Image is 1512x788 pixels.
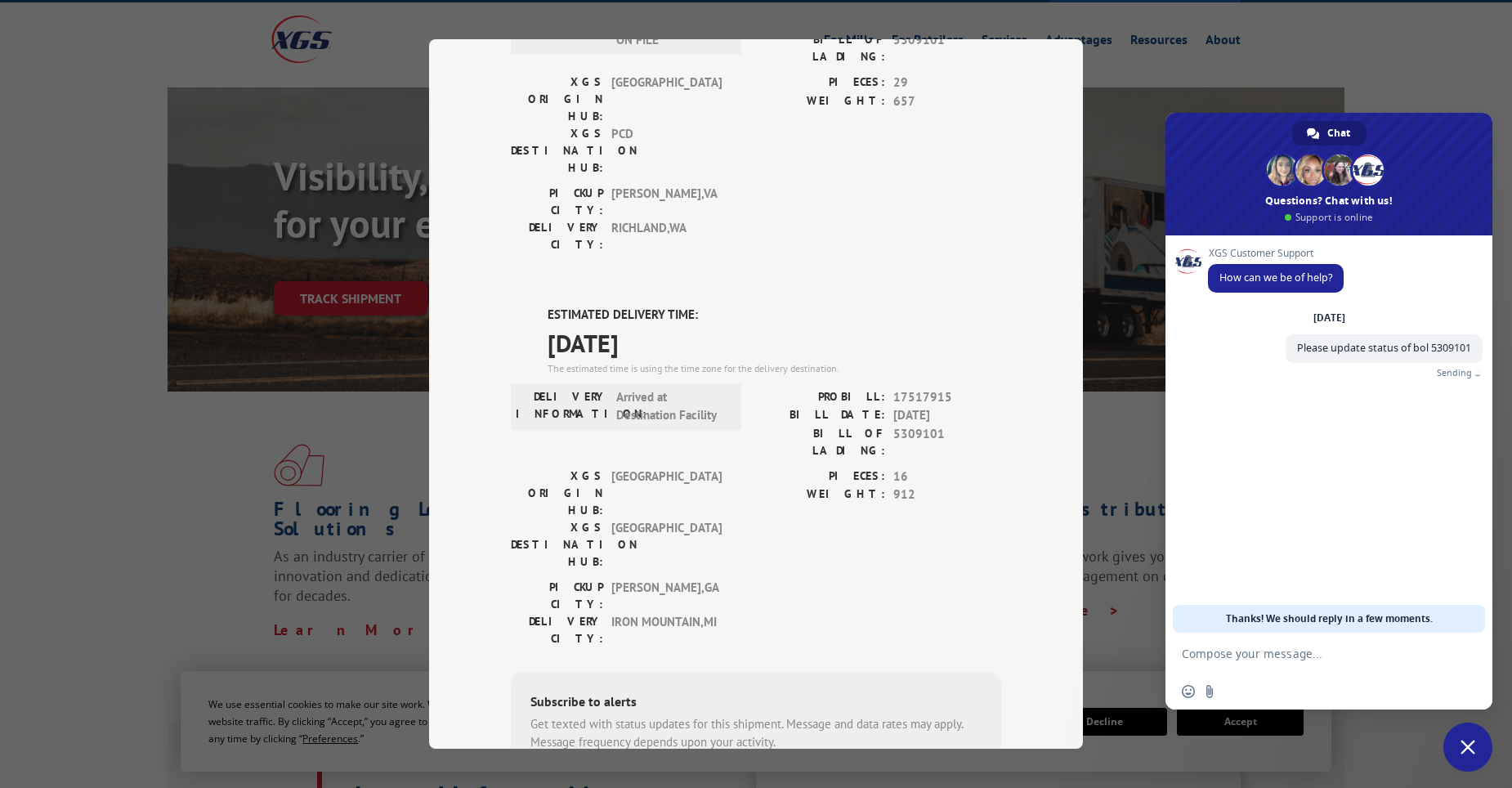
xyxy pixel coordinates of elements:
[893,31,1001,65] span: 5309101
[511,74,603,125] label: XGS ORIGIN HUB:
[511,219,603,253] label: DELIVERY CITY:
[1182,685,1195,698] span: Insert an emoji
[1437,367,1472,378] span: Sending
[611,74,722,125] span: [GEOGRAPHIC_DATA]
[511,468,603,519] label: XGS ORIGIN HUB:
[611,519,722,571] span: [GEOGRAPHIC_DATA]
[511,613,603,647] label: DELIVERY CITY:
[611,185,722,219] span: [PERSON_NAME] , VA
[1327,121,1350,146] span: Chat
[611,579,722,613] span: [PERSON_NAME] , GA
[616,388,727,425] span: Arrived at Destination Facility
[756,425,885,459] label: BILL OF LADING:
[548,306,1001,325] label: ESTIMATED DELIVERY TIME:
[756,74,885,92] label: PIECES:
[548,361,1001,376] div: The estimated time is using the time zone for the delivery destination.
[756,92,885,111] label: WEIGHT:
[1219,271,1332,284] span: How can we be of help?
[893,388,1001,407] span: 17517915
[1208,248,1344,259] span: XGS Customer Support
[893,74,1001,92] span: 29
[756,486,885,504] label: WEIGHT:
[511,519,603,571] label: XGS DESTINATION HUB:
[893,425,1001,459] span: 5309101
[511,185,603,219] label: PICKUP CITY:
[1226,605,1433,633] span: Thanks! We should reply in a few moments.
[511,579,603,613] label: PICKUP CITY:
[611,219,722,253] span: RICHLAND , WA
[756,406,885,425] label: BILL DATE:
[516,388,608,425] label: DELIVERY INFORMATION:
[1203,685,1216,698] span: Send a file
[893,486,1001,504] span: 912
[893,406,1001,425] span: [DATE]
[1443,723,1492,772] div: Close chat
[1182,647,1440,661] textarea: Compose your message...
[756,468,885,486] label: PIECES:
[530,715,982,752] div: Get texted with status updates for this shipment. Message and data rates may apply. Message frequ...
[548,325,1001,361] span: [DATE]
[893,468,1001,486] span: 16
[611,468,722,519] span: [GEOGRAPHIC_DATA]
[756,388,885,407] label: PROBILL:
[1292,121,1367,146] div: Chat
[1313,313,1345,323] div: [DATE]
[511,125,603,177] label: XGS DESTINATION HUB:
[530,692,982,715] div: Subscribe to alerts
[893,92,1001,111] span: 657
[1297,341,1471,355] span: Please update status of bol 5309101
[611,125,722,177] span: PCD
[611,613,722,647] span: IRON MOUNTAIN , MI
[756,31,885,65] label: BILL OF LADING:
